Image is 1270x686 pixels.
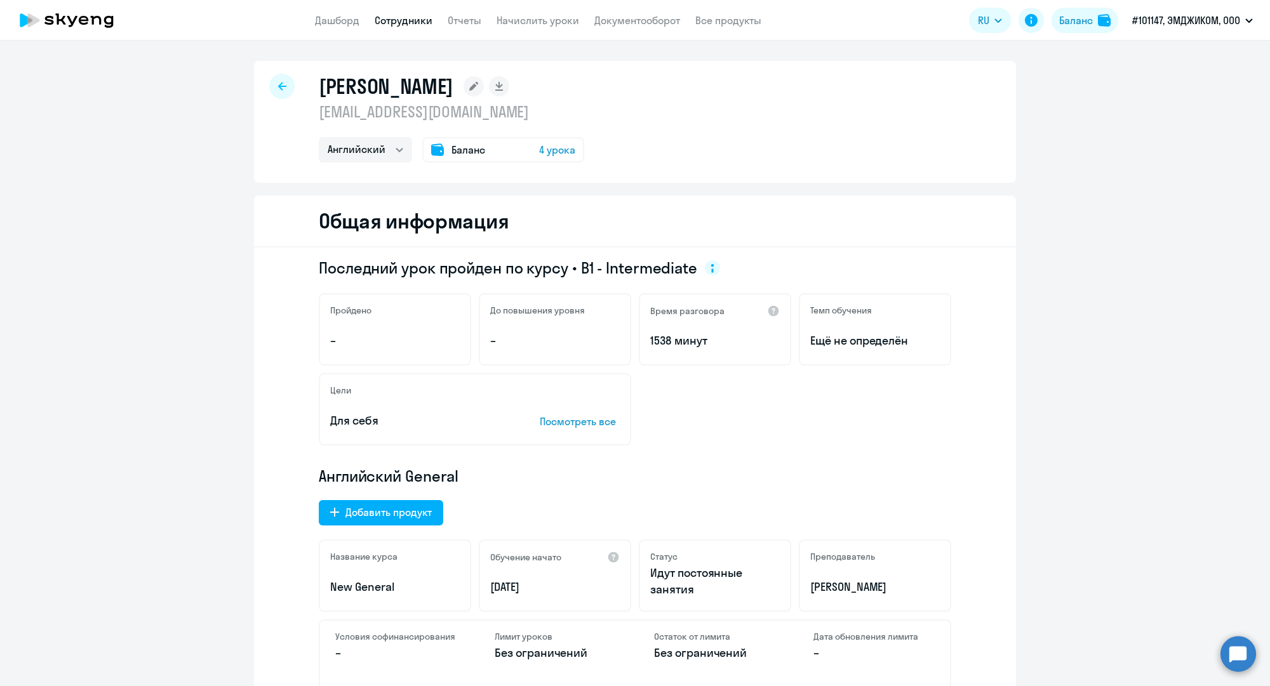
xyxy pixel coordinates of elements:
p: – [335,645,457,661]
p: [DATE] [490,579,620,595]
p: New General [330,579,460,595]
p: – [490,333,620,349]
p: [EMAIL_ADDRESS][DOMAIN_NAME] [319,102,584,122]
p: #101147, ЭМДЖИКОМ, ООО [1132,13,1240,28]
h5: Темп обучения [810,305,872,316]
a: Начислить уроки [497,14,579,27]
p: Для себя [330,412,500,429]
a: Сотрудники [375,14,432,27]
button: RU [969,8,1011,33]
span: Баланс [451,142,485,157]
div: Добавить продукт [345,505,432,520]
h4: Остаток от лимита [654,631,775,642]
h5: Обучение начато [490,551,561,563]
h5: Преподаватель [810,551,875,562]
span: Ещё не определён [810,333,940,349]
span: Английский General [319,466,458,486]
h4: Дата обновления лимита [813,631,935,642]
button: #101147, ЭМДЖИКОМ, ООО [1126,5,1259,36]
a: Документооборот [594,14,680,27]
h4: Условия софинансирования [335,631,457,642]
h5: Цели [330,385,351,396]
a: Дашборд [315,14,359,27]
h2: Общая информация [319,208,509,234]
h4: Лимит уроков [495,631,616,642]
span: 4 урока [539,142,575,157]
h1: [PERSON_NAME] [319,74,453,99]
div: Баланс [1059,13,1093,28]
button: Балансbalance [1052,8,1118,33]
p: Посмотреть все [540,414,620,429]
h5: Название курса [330,551,398,562]
h5: Время разговора [650,305,725,317]
h5: Пройдено [330,305,371,316]
p: 1538 минут [650,333,780,349]
span: Последний урок пройден по курсу • B1 - Intermediate [319,258,697,278]
p: Без ограничений [654,645,775,661]
p: – [813,645,935,661]
a: Все продукты [695,14,761,27]
p: Без ограничений [495,645,616,661]
p: [PERSON_NAME] [810,579,940,595]
h5: Статус [650,551,678,562]
span: RU [978,13,989,28]
a: Отчеты [448,14,481,27]
p: Идут постоянные занятия [650,565,780,598]
img: balance [1098,14,1111,27]
h5: До повышения уровня [490,305,585,316]
p: – [330,333,460,349]
button: Добавить продукт [319,500,443,525]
